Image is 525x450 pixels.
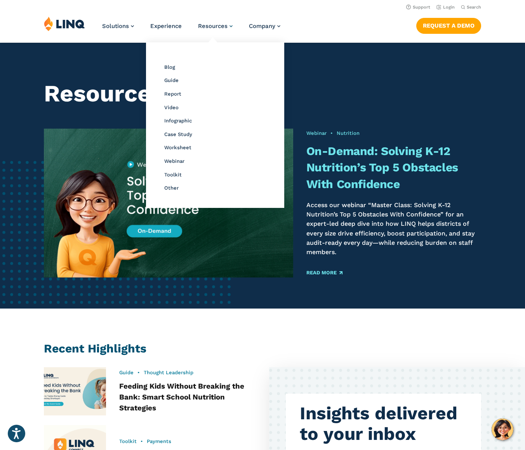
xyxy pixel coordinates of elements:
p: Access our webinar “Master Class: Solving K-12 Nutrition’s Top 5 Obstacles With Confidence” for a... [306,201,482,257]
a: Guide [119,370,134,375]
a: Case Study [164,131,192,137]
h2: Recent Highlights [44,340,482,357]
a: Thought Leadership [144,370,193,375]
a: Payments [147,438,171,444]
a: Webinar [306,130,327,136]
a: Resources [198,23,233,30]
img: Feeding Kids without Breaking the Bank [44,367,106,415]
span: Resources [198,23,228,30]
a: Video [164,105,179,110]
nav: Primary Navigation [102,16,280,42]
nav: Button Navigation [416,16,481,33]
a: Company [249,23,280,30]
img: LINQ | K‑12 Software [44,16,85,31]
a: Support [406,5,430,10]
a: Nutrition [337,130,360,136]
h4: Insights delivered to your inbox [300,403,467,444]
span: Company [249,23,275,30]
div: • [306,130,482,137]
a: Worksheet [164,145,191,150]
a: Other [164,185,179,191]
a: Experience [150,23,182,30]
a: Webinar [164,158,184,164]
a: Toolkit [164,172,182,178]
a: Login [436,5,455,10]
div: • [119,369,256,376]
a: Solutions [102,23,134,30]
button: Open Search Bar [461,4,481,10]
a: Guide [164,77,179,83]
button: Hello, have a question? Let’s chat. [492,419,513,440]
span: Search [467,5,481,10]
div: • [119,438,256,445]
a: Toolkit [119,438,137,444]
a: Report [164,91,181,97]
a: Feeding Kids Without Breaking the Bank: Smart School Nutrition Strategies [119,382,244,412]
span: Solutions [102,23,129,30]
a: Read More [306,270,342,275]
a: On-Demand: Solving K-12 Nutrition’s Top 5 Obstacles With Confidence [306,144,458,191]
a: Infographic [164,118,192,124]
a: Request a Demo [416,18,481,33]
a: Blog [164,64,175,70]
h1: Resource Library [44,80,482,107]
